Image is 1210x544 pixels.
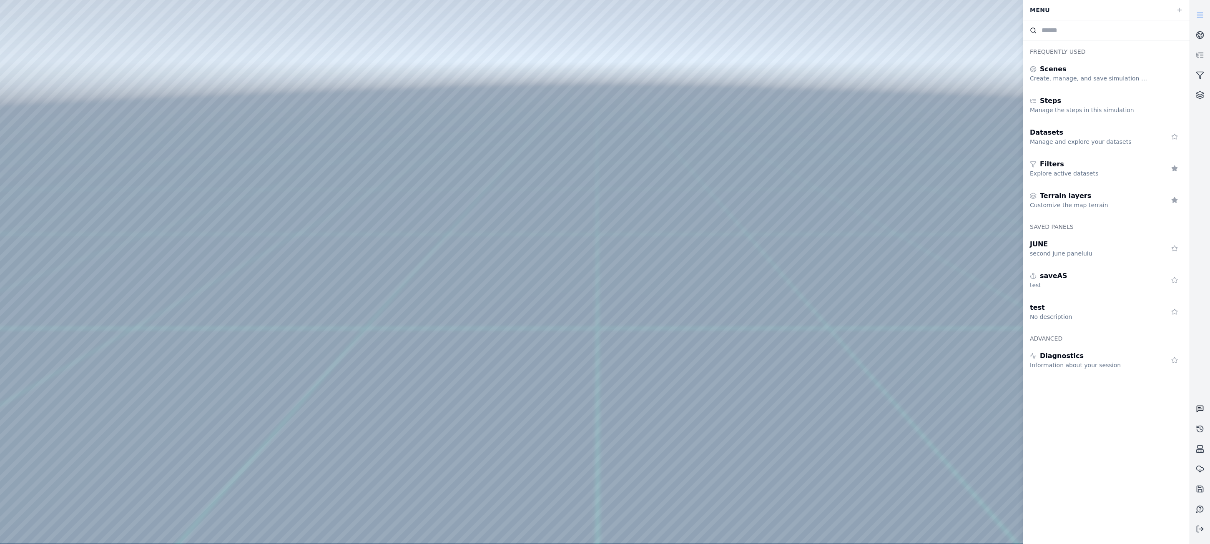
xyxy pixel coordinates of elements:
div: Customize the map terrain [1030,201,1150,209]
span: Terrain layers [1040,191,1091,201]
span: Steps [1040,96,1061,106]
span: JUNE [1030,239,1048,249]
div: Information about your session [1030,361,1150,369]
div: second june paneluiu [1030,249,1150,258]
div: Menu [1025,2,1171,18]
div: Frequently Used [1023,41,1190,58]
div: test [1030,281,1150,289]
span: test [1030,303,1045,313]
div: Explore active datasets [1030,169,1150,178]
span: Filters [1040,159,1064,169]
div: Advanced [1023,328,1190,344]
div: Manage and explore your datasets [1030,138,1150,146]
div: Manage the steps in this simulation [1030,106,1150,114]
div: Saved panels [1023,216,1190,233]
span: Scenes [1040,64,1067,74]
div: Create, manage, and save simulation scenes [1030,74,1150,83]
span: saveAS [1040,271,1067,281]
span: Diagnostics [1040,351,1084,361]
div: No description [1030,313,1150,321]
span: Datasets [1030,128,1063,138]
